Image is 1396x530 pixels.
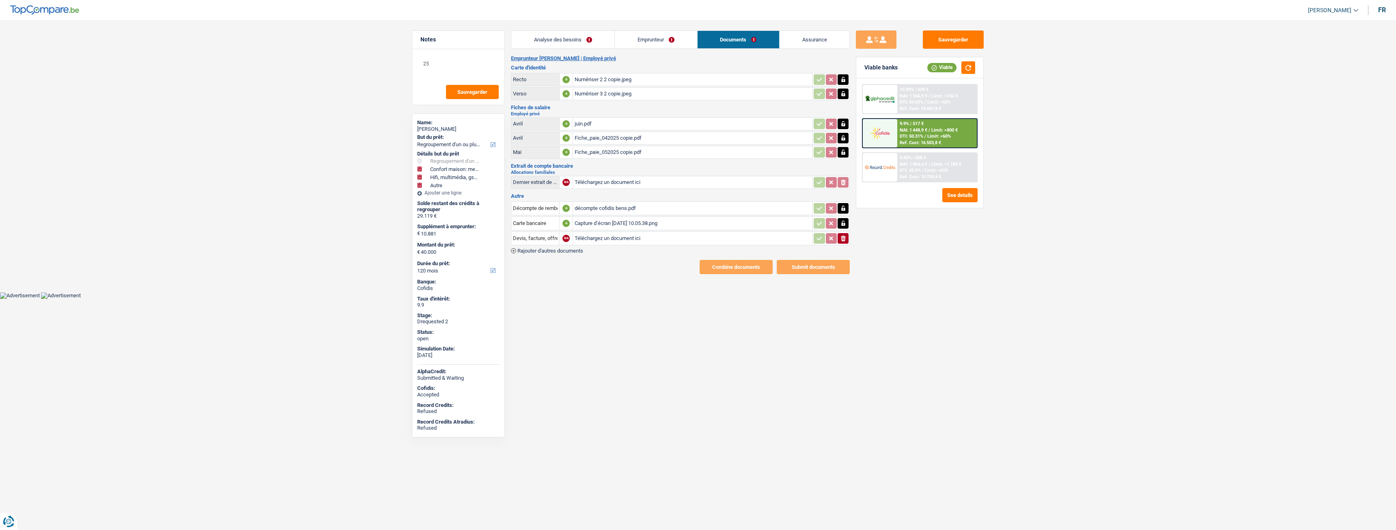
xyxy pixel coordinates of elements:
div: Dernier extrait de compte pour vos allocations familiales [513,179,558,185]
span: Limit: >1.183 € [931,162,961,167]
label: But du prêt: [417,134,498,141]
div: Ref. Cost: 18 447,8 € [900,106,941,111]
div: Avril [513,121,558,127]
div: juin.pdf [575,118,811,130]
div: Solde restant des crédits à regrouper [417,200,500,213]
label: Durée du prêt: [417,260,498,267]
div: Taux d'intérêt: [417,296,500,302]
span: Limit: <60% [927,100,951,105]
div: Status: [417,329,500,335]
div: A [562,205,570,212]
div: Numériser 3 2 copie.jpeg [575,88,811,100]
span: NAI: 1 266,9 € [900,93,927,99]
div: Viable banks [864,64,898,71]
img: TopCompare Logo [10,5,79,15]
div: Name: [417,119,500,126]
span: Sauvegarder [457,89,487,95]
div: décompte cofidis bens.pdf [575,202,811,214]
div: Ref. Cost: 15 709,4 € [900,174,941,180]
div: open [417,335,500,342]
div: Ajouter une ligne [417,190,500,196]
div: Submitted & Waiting [417,375,500,381]
div: 10.99% | 539 € [900,87,929,92]
button: Sauvegarder [923,30,984,49]
div: 9.45% | 508 € [900,155,926,160]
a: Analyse des besoins [511,31,614,48]
div: Accepted [417,392,500,398]
div: Fiche_paie_052025 copie.pdf [575,146,811,158]
div: Cofidis [417,285,500,292]
div: Numériser 2 2 copie.jpeg [575,74,811,86]
div: A [562,76,570,83]
div: Verso [513,91,558,97]
div: Ref. Cost: 16 503,8 € [900,140,941,145]
div: Refused [417,408,500,415]
span: / [924,100,926,105]
span: [PERSON_NAME] [1308,7,1351,14]
span: Rajouter d'autres documents [517,248,583,253]
img: Advertisement [41,292,81,299]
div: fr [1378,6,1386,14]
span: Limit: <65% [925,168,948,173]
h3: Fiches de salaire [511,105,850,110]
span: Limit: >750 € [931,93,958,99]
div: A [562,149,570,156]
button: Submit documents [777,260,850,274]
div: Capture d’écran [DATE] 10.05.38.png [575,217,811,229]
h2: Emprunteur [PERSON_NAME] | Employé privé [511,55,850,62]
div: Fiche_paie_042025 copie.pdf [575,132,811,144]
h3: Autre [511,193,850,199]
div: 29.119 € [417,213,500,219]
h3: Carte d'identité [511,65,850,70]
img: AlphaCredit [865,95,895,104]
span: / [924,134,926,139]
span: DTI: 42.6% [900,168,921,173]
div: [DATE] [417,352,500,359]
span: DTI: 50.31% [900,134,923,139]
a: Assurance [780,31,849,48]
button: Combine documents [700,260,773,274]
div: NA [562,235,570,242]
a: Emprunteur [615,31,697,48]
div: A [562,134,570,142]
div: NA [562,179,570,186]
h3: Extrait de compte bancaire [511,163,850,169]
span: / [929,162,930,167]
div: Cofidis: [417,385,500,392]
h2: Employé privé [511,112,850,116]
h5: Notes [420,36,496,43]
div: AlphaCredit: [417,368,500,375]
div: A [562,90,570,97]
div: Simulation Date: [417,346,500,352]
button: Sauvegarder [446,85,499,99]
div: Drequested 2 [417,318,500,325]
span: NAI: 1 448,9 € [900,128,927,133]
div: Record Credits: [417,402,500,409]
span: / [929,128,930,133]
div: A [562,220,570,227]
span: Limit: <60% [927,134,951,139]
span: NAI: 1 964,4 € [900,162,927,167]
div: Banque: [417,279,500,285]
span: € [417,249,420,255]
div: 9.9 [417,302,500,308]
button: See details [942,188,978,202]
div: Détails but du prêt [417,151,500,157]
span: € [417,230,420,237]
span: DTI: 54.03% [900,100,923,105]
span: Limit: >800 € [931,128,958,133]
div: Refused [417,425,500,431]
label: Supplément à emprunter: [417,223,498,230]
div: Viable [927,63,957,72]
div: [PERSON_NAME] [417,126,500,132]
div: A [562,120,570,128]
div: Recto [513,76,558,82]
a: Documents [698,31,779,48]
span: / [929,93,930,99]
div: Avril [513,135,558,141]
button: Rajouter d'autres documents [511,248,583,253]
div: 9.9% | 517 € [900,121,924,126]
h2: Allocations familiales [511,170,850,175]
img: Record Credits [865,160,895,175]
img: Cofidis [865,125,895,141]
